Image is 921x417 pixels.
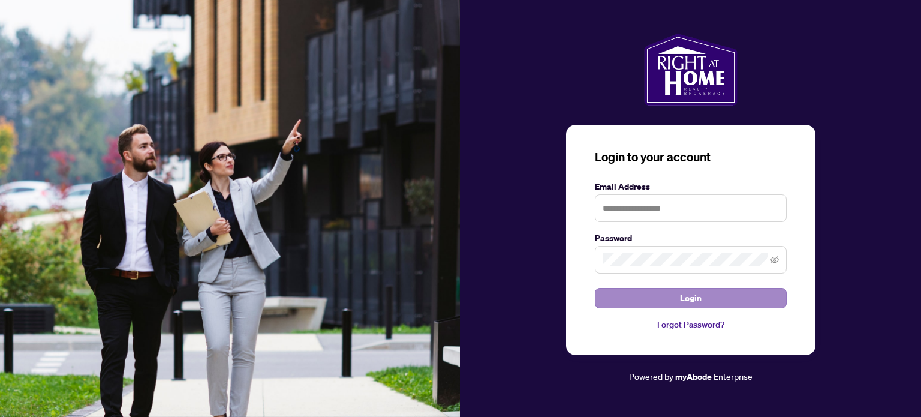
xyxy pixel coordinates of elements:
a: myAbode [675,370,712,383]
img: ma-logo [644,34,737,106]
h3: Login to your account [595,149,787,166]
span: Enterprise [714,371,753,382]
span: Powered by [629,371,673,382]
label: Email Address [595,180,787,193]
label: Password [595,232,787,245]
button: Login [595,288,787,308]
span: eye-invisible [770,256,779,264]
span: Login [680,289,702,308]
a: Forgot Password? [595,318,787,331]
